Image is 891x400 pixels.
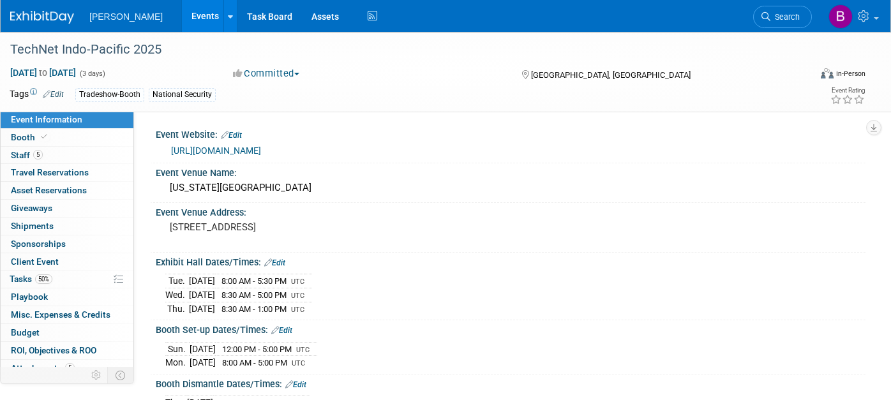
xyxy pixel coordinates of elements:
span: 8:00 AM - 5:30 PM [221,276,287,286]
span: UTC [296,346,310,354]
span: Event Information [11,114,82,124]
td: [DATE] [190,356,216,369]
td: Tue. [165,274,189,288]
a: Budget [1,324,133,341]
td: Personalize Event Tab Strip [86,367,108,383]
td: [DATE] [189,302,215,315]
td: [DATE] [189,274,215,288]
a: Sponsorships [1,235,133,253]
a: Giveaways [1,200,133,217]
i: Booth reservation complete [41,133,47,140]
span: UTC [291,292,304,300]
div: Booth Set-up Dates/Times: [156,320,865,337]
div: Event Format [739,66,866,85]
span: Giveaways [11,203,52,213]
a: Attachments5 [1,360,133,377]
div: Exhibit Hall Dates/Times: [156,253,865,269]
td: Wed. [165,288,189,302]
td: Thu. [165,302,189,315]
a: Travel Reservations [1,164,133,181]
div: National Security [149,88,216,101]
a: Event Information [1,111,133,128]
a: Edit [221,131,242,140]
span: 8:00 AM - 5:00 PM [222,358,287,367]
a: ROI, Objectives & ROO [1,342,133,359]
td: [DATE] [189,288,215,302]
a: Edit [271,326,292,335]
span: Staff [11,150,43,160]
span: [PERSON_NAME] [89,11,163,22]
span: Client Event [11,256,59,267]
span: Misc. Expenses & Credits [11,309,110,320]
a: Edit [264,258,285,267]
pre: [STREET_ADDRESS] [170,221,437,233]
img: ExhibitDay [10,11,74,24]
a: Misc. Expenses & Credits [1,306,133,323]
span: 8:30 AM - 5:00 PM [221,290,287,300]
img: Format-Inperson.png [821,68,834,78]
span: UTC [291,306,304,314]
span: [GEOGRAPHIC_DATA], [GEOGRAPHIC_DATA] [531,70,691,80]
div: Tradeshow-Booth [75,88,144,101]
td: Mon. [165,356,190,369]
span: Budget [11,327,40,337]
span: 12:00 PM - 5:00 PM [222,344,292,354]
div: Event Venue Name: [156,163,865,179]
span: Booth [11,132,50,142]
a: Shipments [1,218,133,235]
span: Search [770,12,800,22]
span: 5 [33,150,43,159]
div: Event Venue Address: [156,203,865,219]
a: Staff5 [1,147,133,164]
td: Sun. [165,342,190,356]
span: UTC [291,278,304,286]
button: Committed [228,67,304,80]
td: Tags [10,87,64,102]
a: Asset Reservations [1,182,133,199]
span: 50% [35,274,52,284]
span: Asset Reservations [11,185,87,195]
span: (3 days) [79,70,105,78]
a: Edit [43,90,64,99]
td: [DATE] [190,342,216,356]
span: to [37,68,49,78]
span: Tasks [10,274,52,284]
span: Shipments [11,221,54,231]
div: Booth Dismantle Dates/Times: [156,374,865,391]
img: Buse Onen [828,4,853,29]
span: [DATE] [DATE] [10,67,77,78]
a: Playbook [1,288,133,306]
span: 5 [65,363,75,373]
span: Attachments [11,363,75,373]
div: In-Person [835,69,865,78]
a: [URL][DOMAIN_NAME] [171,145,261,156]
span: 8:30 AM - 1:00 PM [221,304,287,314]
div: [US_STATE][GEOGRAPHIC_DATA] [165,178,856,198]
span: Travel Reservations [11,167,89,177]
div: Event Website: [156,125,865,142]
a: Booth [1,129,133,146]
span: Sponsorships [11,239,66,249]
a: Search [753,6,812,28]
td: Toggle Event Tabs [108,367,134,383]
a: Client Event [1,253,133,270]
div: Event Rating [830,87,865,94]
a: Edit [285,380,306,389]
span: ROI, Objectives & ROO [11,345,96,355]
span: UTC [292,359,305,367]
div: TechNet Indo-Pacific 2025 [6,38,793,61]
a: Tasks50% [1,270,133,288]
span: Playbook [11,292,48,302]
